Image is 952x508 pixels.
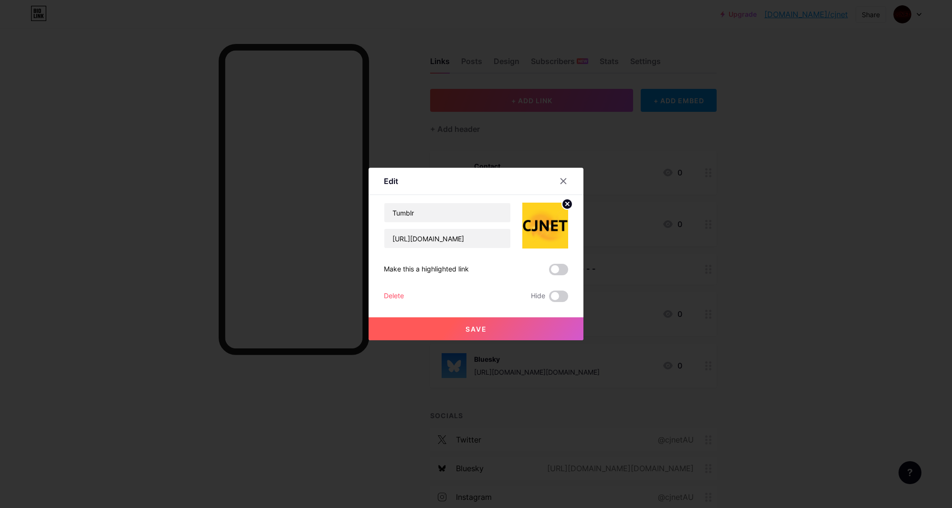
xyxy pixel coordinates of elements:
[531,291,545,302] span: Hide
[369,317,583,340] button: Save
[384,291,404,302] div: Delete
[465,325,487,333] span: Save
[384,175,398,187] div: Edit
[384,229,510,248] input: URL
[384,203,510,222] input: Title
[384,264,469,275] div: Make this a highlighted link
[522,203,568,249] img: link_thumbnail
